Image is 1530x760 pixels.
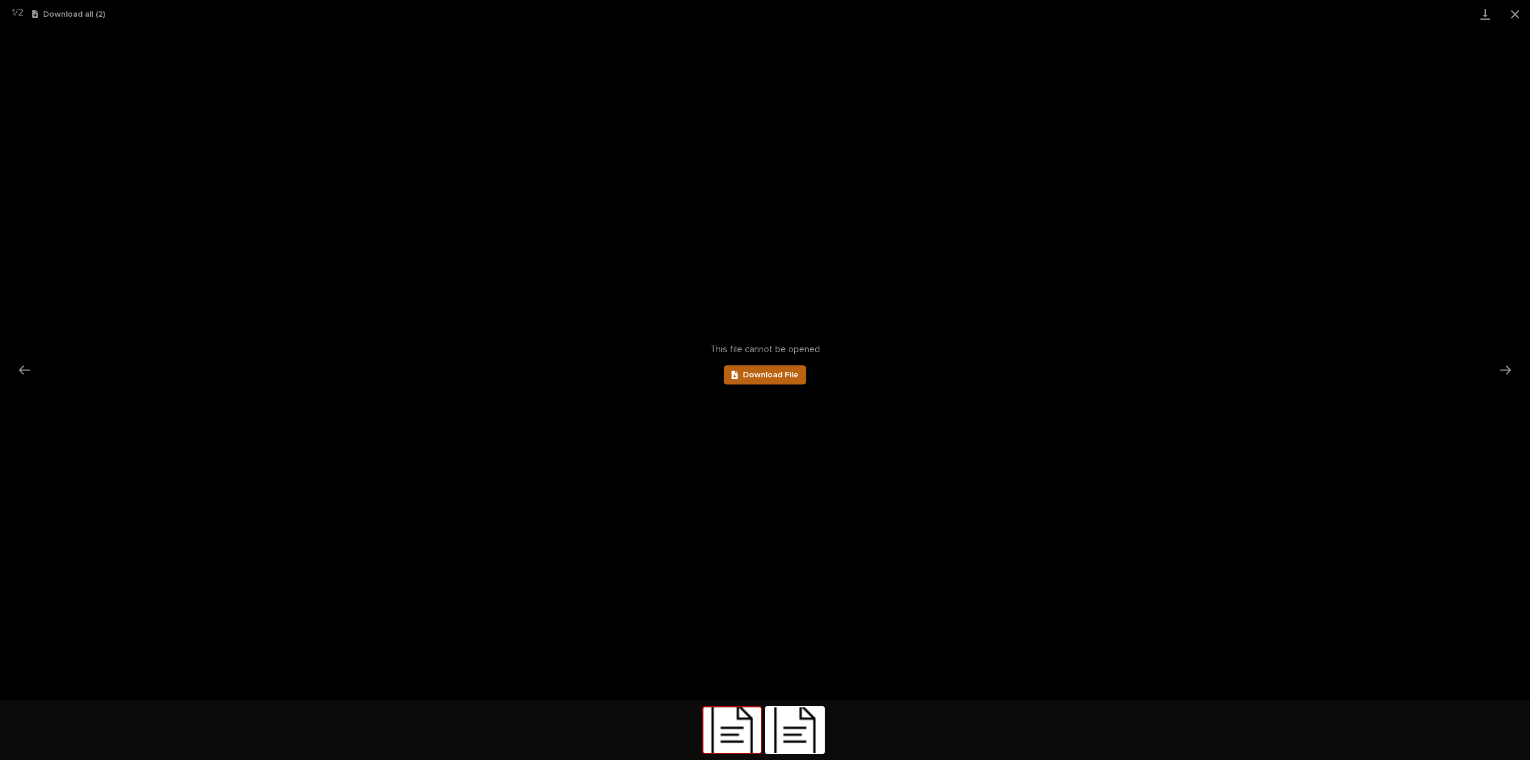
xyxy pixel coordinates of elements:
[703,707,761,753] img: document.png
[766,707,824,753] img: document.png
[18,8,23,17] span: 2
[710,344,820,355] span: This file cannot be opened
[32,10,105,19] button: Download all (2)
[1493,358,1518,381] button: Next slide
[12,358,37,381] button: Previous slide
[12,8,15,17] span: 1
[743,371,798,379] span: Download File
[724,365,806,384] a: Download File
